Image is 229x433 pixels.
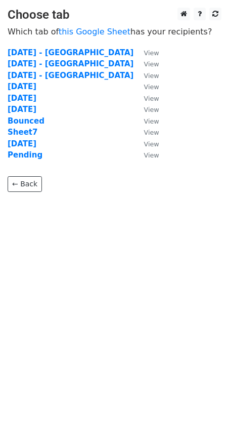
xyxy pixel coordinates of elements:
small: View [144,117,159,125]
small: View [144,140,159,148]
a: this Google Sheet [59,27,130,36]
small: View [144,151,159,159]
small: View [144,106,159,113]
a: View [133,71,159,80]
a: Pending [8,150,42,160]
h3: Choose tab [8,8,221,22]
a: Bounced [8,116,44,126]
a: [DATE] [8,94,36,103]
a: [DATE] - [GEOGRAPHIC_DATA] [8,48,133,57]
a: [DATE] [8,139,36,148]
a: View [133,139,159,148]
a: [DATE] [8,82,36,91]
a: ← Back [8,176,42,192]
a: Sheet7 [8,128,37,137]
small: View [144,83,159,91]
small: View [144,129,159,136]
a: View [133,94,159,103]
a: View [133,59,159,68]
a: View [133,116,159,126]
small: View [144,49,159,57]
a: [DATE] [8,105,36,114]
a: [DATE] - [GEOGRAPHIC_DATA] [8,59,133,68]
a: View [133,48,159,57]
a: View [133,105,159,114]
small: View [144,60,159,68]
a: [DATE] - [GEOGRAPHIC_DATA] [8,71,133,80]
p: Which tab of has your recipients? [8,26,221,37]
small: View [144,72,159,80]
a: View [133,150,159,160]
a: View [133,82,159,91]
a: View [133,128,159,137]
small: View [144,95,159,102]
